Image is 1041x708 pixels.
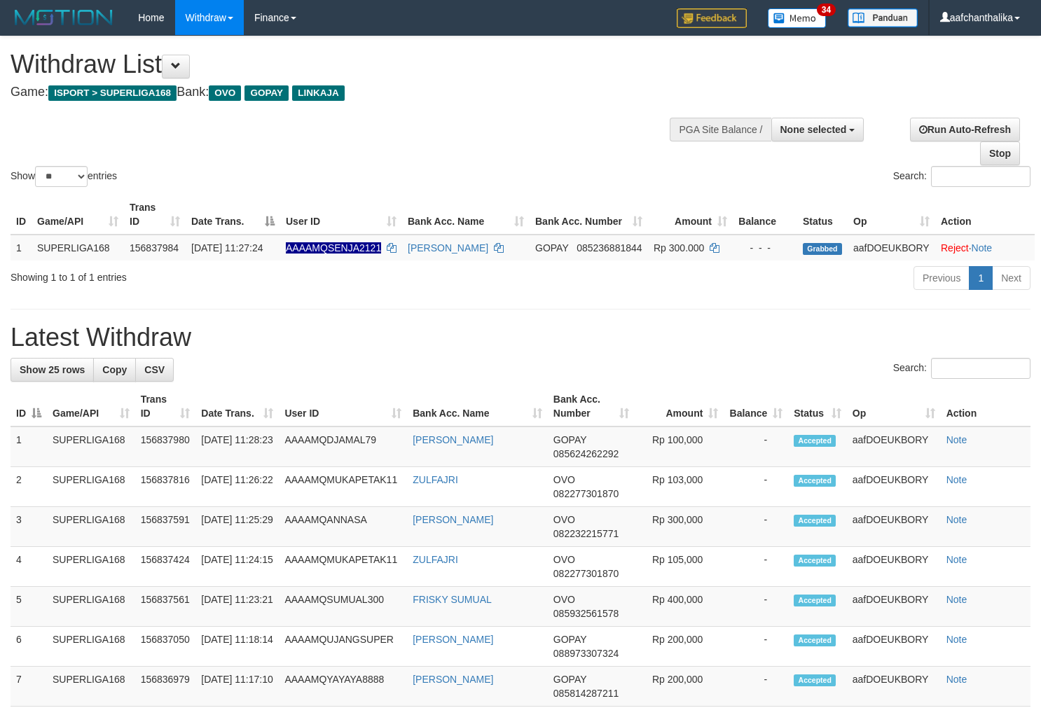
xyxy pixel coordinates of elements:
[635,387,724,426] th: Amount: activate to sort column ascending
[553,554,575,565] span: OVO
[286,242,381,254] span: Nama rekening ada tanda titik/strip, harap diedit
[931,358,1030,379] input: Search:
[292,85,345,101] span: LINKAJA
[817,4,836,16] span: 34
[11,627,47,667] td: 6
[32,235,124,261] td: SUPERLIGA168
[102,364,127,375] span: Copy
[413,474,458,485] a: ZULFAJRI
[553,488,619,499] span: Copy 082277301870 to clipboard
[244,85,289,101] span: GOPAY
[413,674,493,685] a: [PERSON_NAME]
[195,587,279,627] td: [DATE] 11:23:21
[794,475,836,487] span: Accepted
[893,358,1030,379] label: Search:
[11,265,423,284] div: Showing 1 to 1 of 1 entries
[797,195,848,235] th: Status
[972,242,993,254] a: Note
[47,627,135,667] td: SUPERLIGA168
[553,568,619,579] span: Copy 082277301870 to clipboard
[946,594,967,605] a: Note
[279,507,407,547] td: AAAAMQANNASA
[848,195,935,235] th: Op: activate to sort column ascending
[413,634,493,645] a: [PERSON_NAME]
[724,507,788,547] td: -
[553,648,619,659] span: Copy 088973307324 to clipboard
[553,474,575,485] span: OVO
[135,358,174,382] a: CSV
[794,555,836,567] span: Accepted
[47,426,135,467] td: SUPERLIGA168
[279,387,407,426] th: User ID: activate to sort column ascending
[635,547,724,587] td: Rp 105,000
[402,195,530,235] th: Bank Acc. Name: activate to sort column ascending
[48,85,177,101] span: ISPORT > SUPERLIGA168
[931,166,1030,187] input: Search:
[35,166,88,187] select: Showentries
[11,387,47,426] th: ID: activate to sort column descending
[553,434,586,445] span: GOPAY
[195,467,279,507] td: [DATE] 11:26:22
[47,467,135,507] td: SUPERLIGA168
[195,547,279,587] td: [DATE] 11:24:15
[635,467,724,507] td: Rp 103,000
[724,387,788,426] th: Balance: activate to sort column ascending
[780,124,847,135] span: None selected
[413,554,458,565] a: ZULFAJRI
[11,587,47,627] td: 5
[992,266,1030,290] a: Next
[130,242,179,254] span: 156837984
[47,667,135,707] td: SUPERLIGA168
[794,634,836,646] span: Accepted
[771,118,864,141] button: None selected
[654,242,704,254] span: Rp 300.000
[946,554,967,565] a: Note
[724,587,788,627] td: -
[11,358,94,382] a: Show 25 rows
[553,688,619,699] span: Copy 085814287211 to clipboard
[47,547,135,587] td: SUPERLIGA168
[413,594,492,605] a: FRISKY SUMUAL
[279,467,407,507] td: AAAAMQMUKAPETAK11
[794,435,836,447] span: Accepted
[11,235,32,261] td: 1
[195,426,279,467] td: [DATE] 11:28:23
[135,587,196,627] td: 156837561
[135,507,196,547] td: 156837591
[794,674,836,686] span: Accepted
[279,667,407,707] td: AAAAMQYAYAYA8888
[530,195,648,235] th: Bank Acc. Number: activate to sort column ascending
[279,547,407,587] td: AAAAMQMUKAPETAK11
[969,266,993,290] a: 1
[535,242,568,254] span: GOPAY
[847,467,941,507] td: aafDOEUKBORY
[135,667,196,707] td: 156836979
[47,387,135,426] th: Game/API: activate to sort column ascending
[946,514,967,525] a: Note
[11,547,47,587] td: 4
[847,547,941,587] td: aafDOEUKBORY
[794,515,836,527] span: Accepted
[946,674,967,685] a: Note
[20,364,85,375] span: Show 25 rows
[144,364,165,375] span: CSV
[47,507,135,547] td: SUPERLIGA168
[195,507,279,547] td: [DATE] 11:25:29
[768,8,827,28] img: Button%20Memo.svg
[407,387,548,426] th: Bank Acc. Name: activate to sort column ascending
[11,7,117,28] img: MOTION_logo.png
[946,434,967,445] a: Note
[724,547,788,587] td: -
[135,627,196,667] td: 156837050
[733,195,797,235] th: Balance
[280,195,402,235] th: User ID: activate to sort column ascending
[910,118,1020,141] a: Run Auto-Refresh
[408,242,488,254] a: [PERSON_NAME]
[677,8,747,28] img: Feedback.jpg
[847,387,941,426] th: Op: activate to sort column ascending
[11,324,1030,352] h1: Latest Withdraw
[93,358,136,382] a: Copy
[847,627,941,667] td: aafDOEUKBORY
[803,243,842,255] span: Grabbed
[11,166,117,187] label: Show entries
